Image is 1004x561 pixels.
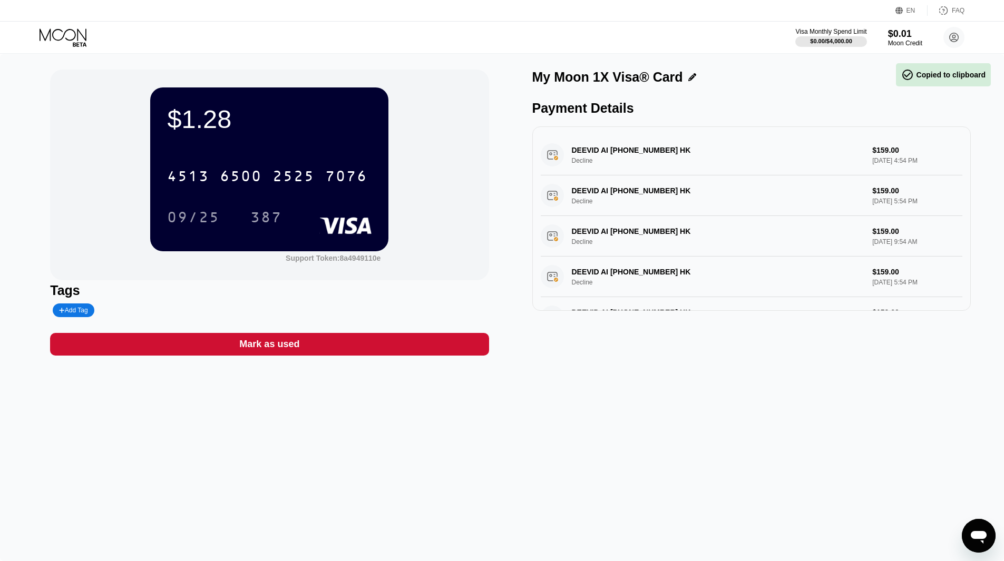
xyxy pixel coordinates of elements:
[167,104,372,134] div: $1.28
[220,169,262,186] div: 6500
[532,70,683,85] div: My Moon 1X Visa® Card
[888,28,922,40] div: $0.01
[901,68,914,81] span: 
[167,210,220,227] div: 09/25
[161,163,374,189] div: 4513650025257076
[901,68,986,81] div: Copied to clipboard
[286,254,381,262] div: Support Token: 8a4949110e
[895,5,928,16] div: EN
[888,28,922,47] div: $0.01Moon Credit
[286,254,381,262] div: Support Token:8a4949110e
[795,28,866,35] div: Visa Monthly Spend Limit
[795,28,866,47] div: Visa Monthly Spend Limit$0.00/$4,000.00
[159,204,228,230] div: 09/25
[272,169,315,186] div: 2525
[167,169,209,186] div: 4513
[250,210,282,227] div: 387
[50,333,489,356] div: Mark as used
[239,338,299,350] div: Mark as used
[325,169,367,186] div: 7076
[952,7,964,14] div: FAQ
[888,40,922,47] div: Moon Credit
[532,101,971,116] div: Payment Details
[53,303,94,317] div: Add Tag
[962,519,996,553] iframe: Button to launch messaging window
[50,283,489,298] div: Tags
[59,307,87,314] div: Add Tag
[906,7,915,14] div: EN
[242,204,290,230] div: 387
[810,38,852,44] div: $0.00 / $4,000.00
[928,5,964,16] div: FAQ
